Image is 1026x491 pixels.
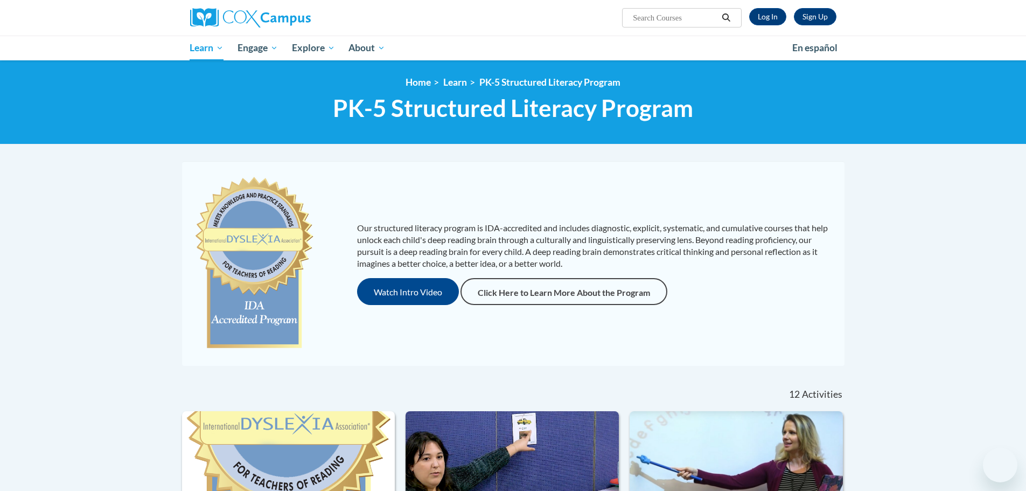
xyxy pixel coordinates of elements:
[789,389,800,400] span: 12
[718,11,734,24] button: Search
[460,278,667,305] a: Click Here to Learn More About the Program
[406,77,431,88] a: Home
[479,77,620,88] a: PK-5 Structured Literacy Program
[443,77,467,88] a: Learn
[632,11,718,24] input: Search Courses
[357,278,459,305] button: Watch Intro Video
[341,36,392,60] a: About
[348,42,385,54] span: About
[785,37,844,59] a: En español
[749,8,786,25] a: Log In
[357,222,834,269] p: Our structured literacy program is IDA-accredited and includes diagnostic, explicit, systematic, ...
[174,36,853,60] div: Main menu
[190,8,395,27] a: Cox Campus
[792,42,837,53] span: En español
[802,389,842,400] span: Activities
[794,8,836,25] a: Register
[231,36,285,60] a: Engage
[190,8,311,27] img: Cox Campus
[238,42,278,54] span: Engage
[333,94,693,122] span: PK-5 Structured Literacy Program
[190,42,224,54] span: Learn
[183,36,231,60] a: Learn
[193,172,316,355] img: c477cda6-e343-453b-bfce-d6f9e9818e1c.png
[285,36,342,60] a: Explore
[292,42,335,54] span: Explore
[983,448,1017,482] iframe: Button to launch messaging window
